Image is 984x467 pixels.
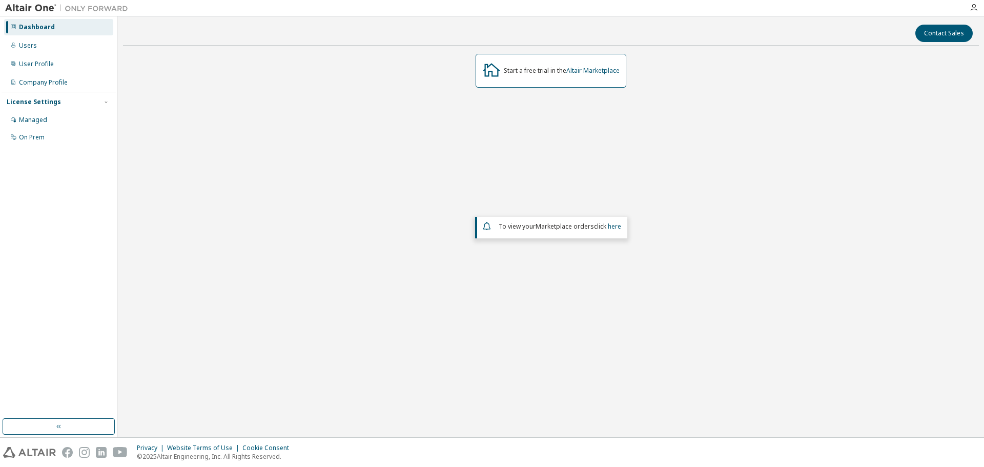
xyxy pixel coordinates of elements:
div: Privacy [137,444,167,452]
div: Company Profile [19,78,68,87]
div: Users [19,42,37,50]
div: License Settings [7,98,61,106]
div: Dashboard [19,23,55,31]
div: Cookie Consent [242,444,295,452]
div: User Profile [19,60,54,68]
div: Managed [19,116,47,124]
a: here [608,222,621,231]
img: facebook.svg [62,447,73,458]
a: Altair Marketplace [566,66,620,75]
img: Altair One [5,3,133,13]
img: altair_logo.svg [3,447,56,458]
img: linkedin.svg [96,447,107,458]
div: Website Terms of Use [167,444,242,452]
button: Contact Sales [915,25,973,42]
img: instagram.svg [79,447,90,458]
em: Marketplace orders [536,222,594,231]
div: Start a free trial in the [504,67,620,75]
span: To view your click [499,222,621,231]
p: © 2025 Altair Engineering, Inc. All Rights Reserved. [137,452,295,461]
div: On Prem [19,133,45,141]
img: youtube.svg [113,447,128,458]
